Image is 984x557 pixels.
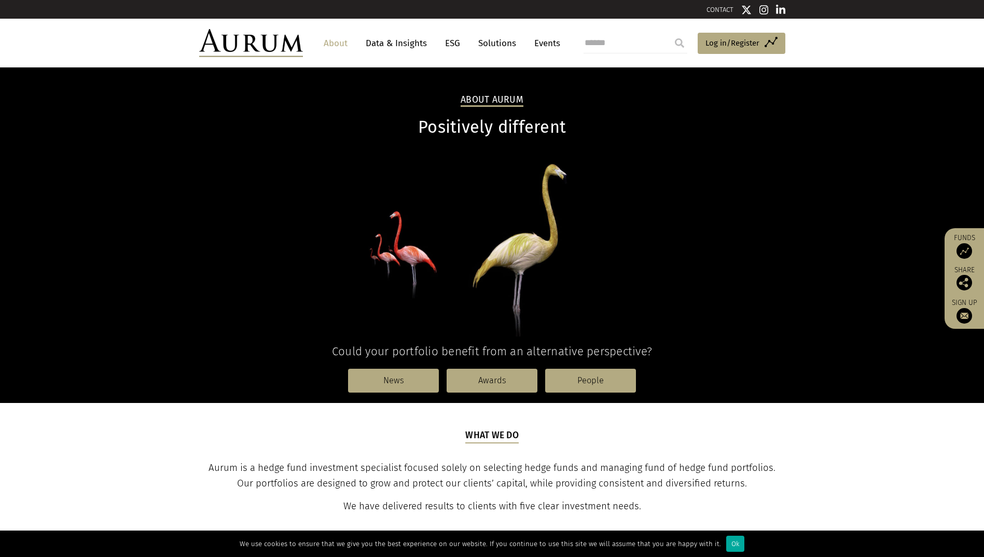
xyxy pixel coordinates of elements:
[950,267,979,290] div: Share
[957,275,972,290] img: Share this post
[465,429,519,443] h5: What we do
[199,117,785,137] h1: Positively different
[318,34,353,53] a: About
[199,344,785,358] h4: Could your portfolio benefit from an alternative perspective?
[440,34,465,53] a: ESG
[545,369,636,393] a: People
[726,536,744,552] div: Ok
[741,5,752,15] img: Twitter icon
[199,29,303,57] img: Aurum
[776,5,785,15] img: Linkedin icon
[343,500,641,512] span: We have delivered results to clients with five clear investment needs.
[529,34,560,53] a: Events
[348,369,439,393] a: News
[759,5,769,15] img: Instagram icon
[361,34,432,53] a: Data & Insights
[950,233,979,259] a: Funds
[669,33,690,53] input: Submit
[705,37,759,49] span: Log in/Register
[706,6,733,13] a: CONTACT
[461,94,523,107] h2: About Aurum
[957,308,972,324] img: Sign up to our newsletter
[209,462,775,489] span: Aurum is a hedge fund investment specialist focused solely on selecting hedge funds and managing ...
[950,298,979,324] a: Sign up
[698,33,785,54] a: Log in/Register
[957,243,972,259] img: Access Funds
[447,369,537,393] a: Awards
[473,34,521,53] a: Solutions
